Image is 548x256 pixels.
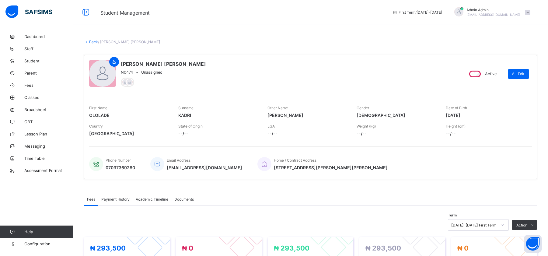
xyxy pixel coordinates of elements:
[98,40,160,44] span: / [PERSON_NAME] [PERSON_NAME]
[267,106,288,110] span: Other Name
[24,168,73,173] span: Assessment Format
[448,7,533,17] div: AdminAdmin
[24,241,73,246] span: Configuration
[121,61,206,67] span: [PERSON_NAME] [PERSON_NAME]
[89,131,169,136] span: [GEOGRAPHIC_DATA]
[178,131,258,136] span: --/--
[466,8,520,12] span: Admin Admin
[357,106,369,110] span: Gender
[524,235,542,253] button: Open asap
[121,70,206,75] div: •
[24,119,73,124] span: CBT
[516,223,527,227] span: Action
[274,158,316,163] span: Home / Contract Address
[136,197,168,202] span: Academic Timeline
[357,124,376,128] span: Weight (kg)
[89,113,169,118] span: OLOLADE
[274,165,388,170] span: [STREET_ADDRESS][PERSON_NAME][PERSON_NAME]
[267,131,347,136] span: --/--
[89,124,103,128] span: Country
[24,144,73,149] span: Messaging
[178,124,203,128] span: State of Origin
[451,223,497,227] div: [DATE]-[DATE] First Term
[24,156,73,161] span: Time Table
[448,213,457,217] span: Term
[178,113,258,118] span: KADRI
[24,83,73,88] span: Fees
[24,132,73,136] span: Lesson Plan
[106,158,131,163] span: Phone Number
[101,197,130,202] span: Payment History
[357,113,437,118] span: [DEMOGRAPHIC_DATA]
[24,46,73,51] span: Staff
[87,197,95,202] span: Fees
[446,131,526,136] span: --/--
[167,158,190,163] span: Email Address
[106,165,135,170] span: 07037369280
[182,244,193,252] span: ₦ 0
[518,72,524,76] span: Edit
[267,113,347,118] span: [PERSON_NAME]
[24,34,73,39] span: Dashboard
[24,71,73,75] span: Parent
[90,244,126,252] span: ₦ 293,500
[446,106,467,110] span: Date of Birth
[393,10,442,15] span: session/term information
[274,244,309,252] span: ₦ 293,500
[446,113,526,118] span: [DATE]
[5,5,52,18] img: safsims
[121,70,133,75] span: N0474
[267,124,275,128] span: LGA
[24,58,73,63] span: Student
[24,107,73,112] span: Broadsheet
[167,165,242,170] span: [EMAIL_ADDRESS][DOMAIN_NAME]
[457,244,469,252] span: ₦ 0
[485,72,497,76] span: Active
[446,124,466,128] span: Height (cm)
[357,131,437,136] span: --/--
[365,244,401,252] span: ₦ 293,500
[466,13,520,16] span: [EMAIL_ADDRESS][DOMAIN_NAME]
[24,229,73,234] span: Help
[100,10,150,16] span: Student Management
[89,106,107,110] span: First Name
[89,40,98,44] a: Back
[24,95,73,100] span: Classes
[174,197,194,202] span: Documents
[178,106,194,110] span: Surname
[141,70,162,75] span: Unassigned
